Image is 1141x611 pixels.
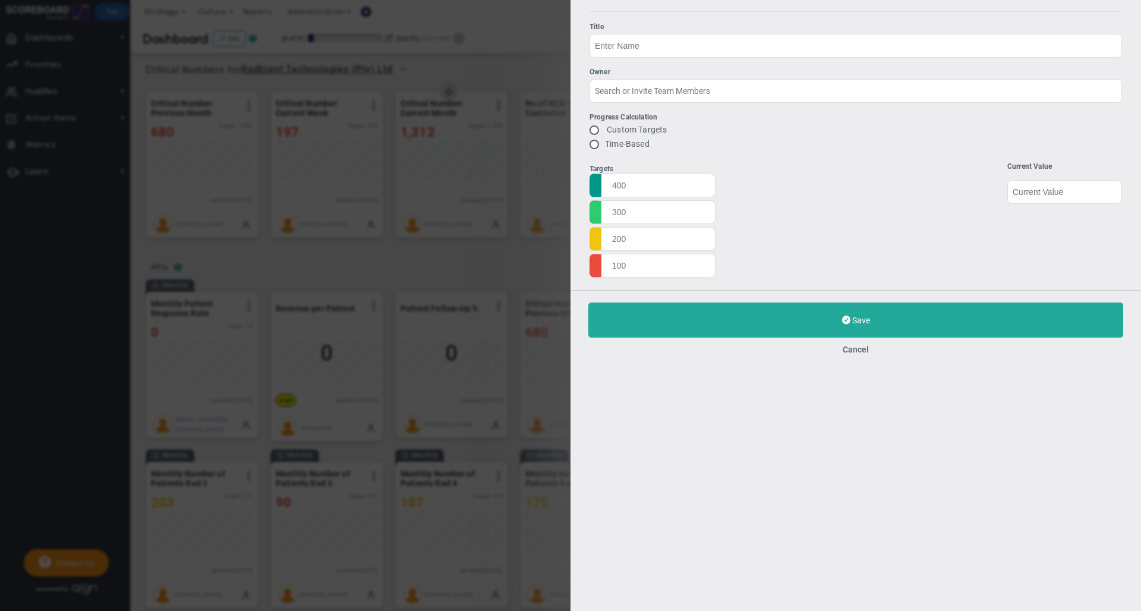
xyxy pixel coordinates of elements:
[1007,162,1122,171] div: Current Value
[1007,180,1122,204] input: Current Value
[590,254,716,278] input: 100
[590,174,716,197] input: 400
[590,112,667,123] div: Progress Calculation
[588,303,1123,338] button: Save
[590,67,1122,78] div: Owner
[590,165,613,173] label: Targets
[607,125,667,134] label: Custom Targets
[590,21,1122,33] div: Title
[605,139,650,149] label: Time-Based
[852,316,870,325] span: Save
[590,79,1122,103] input: Owner
[590,200,716,224] input: 300
[843,345,869,354] button: Cancel
[590,227,716,251] input: 200
[590,34,1122,58] input: Title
